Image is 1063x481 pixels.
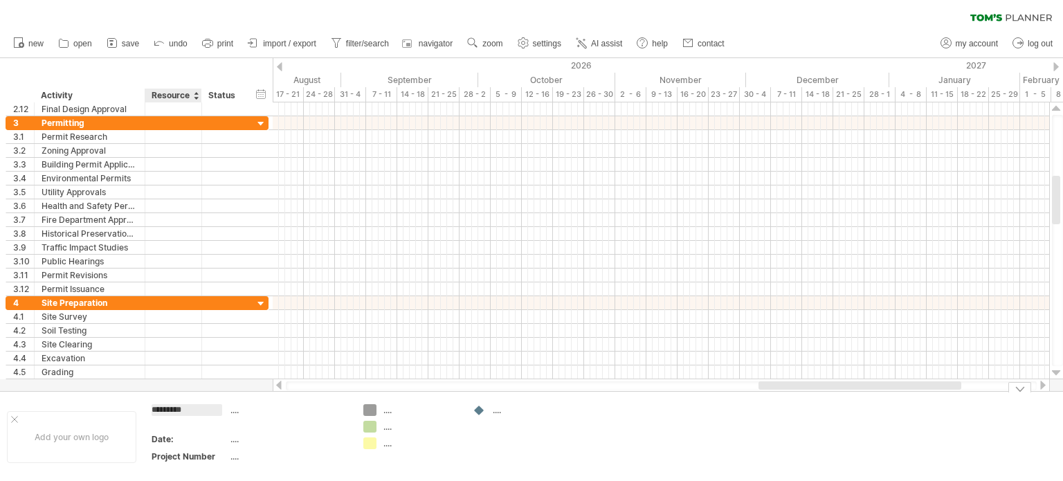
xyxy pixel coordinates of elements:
span: filter/search [346,39,389,48]
div: 3.8 [13,227,34,240]
a: AI assist [572,35,626,53]
div: 7 - 11 [366,87,397,102]
div: Environmental Permits [42,172,138,185]
div: 31 - 4 [335,87,366,102]
div: Grading [42,365,138,379]
div: September 2026 [341,73,478,87]
div: 3.5 [13,185,34,199]
div: .... [230,451,347,462]
a: open [55,35,96,53]
div: Resource [152,89,194,102]
div: Historical Preservation Approval [42,227,138,240]
a: log out [1009,35,1057,53]
div: 23 - 27 [709,87,740,102]
div: 4 - 8 [896,87,927,102]
a: help [633,35,672,53]
div: 3.10 [13,255,34,268]
div: Final Design Approval [42,102,138,116]
div: 28 - 2 [460,87,491,102]
a: import / export [244,35,320,53]
a: zoom [464,35,507,53]
div: 24 - 28 [304,87,335,102]
span: log out [1028,39,1053,48]
div: .... [230,433,347,445]
div: 3.2 [13,144,34,157]
span: help [652,39,668,48]
span: open [73,39,92,48]
div: 14 - 18 [802,87,833,102]
a: print [199,35,237,53]
div: Excavation [42,352,138,365]
span: save [122,39,139,48]
div: Add your own logo [7,411,136,463]
div: 21 - 25 [833,87,864,102]
div: 18 - 22 [958,87,989,102]
div: Permitting [42,116,138,129]
span: my account [956,39,998,48]
div: Building Permit Application [42,158,138,171]
div: 3.11 [13,269,34,282]
div: 3.3 [13,158,34,171]
div: 2.12 [13,102,34,116]
a: my account [937,35,1002,53]
div: Date: [152,433,228,445]
div: hide legend [1008,382,1031,392]
span: settings [533,39,561,48]
div: Site Clearing [42,338,138,351]
a: navigator [400,35,457,53]
div: 3.7 [13,213,34,226]
div: 9 - 13 [646,87,678,102]
div: 4.3 [13,338,34,351]
div: 3.1 [13,130,34,143]
div: Permit Issuance [42,282,138,296]
div: Utility Approvals [42,185,138,199]
div: 3.6 [13,199,34,212]
div: 7 - 11 [771,87,802,102]
div: 30 - 4 [740,87,771,102]
div: August 2026 [210,73,341,87]
div: December 2026 [746,73,889,87]
div: 4.2 [13,324,34,337]
div: 4 [13,296,34,309]
div: Traffic Impact Studies [42,241,138,254]
div: 28 - 1 [864,87,896,102]
div: 3 [13,116,34,129]
div: October 2026 [478,73,615,87]
span: import / export [263,39,316,48]
span: undo [169,39,188,48]
div: Site Survey [42,310,138,323]
span: navigator [419,39,453,48]
div: .... [230,404,347,416]
div: Permit Research [42,130,138,143]
div: Status [208,89,239,102]
div: 14 - 18 [397,87,428,102]
div: 11 - 15 [927,87,958,102]
div: 21 - 25 [428,87,460,102]
a: settings [514,35,565,53]
div: Permit Revisions [42,269,138,282]
div: November 2026 [615,73,746,87]
div: Soil Testing [42,324,138,337]
div: Public Hearings [42,255,138,268]
div: 5 - 9 [491,87,522,102]
div: Zoning Approval [42,144,138,157]
div: 1 - 5 [1020,87,1051,102]
div: .... [383,437,459,449]
div: .... [383,404,459,416]
div: 12 - 16 [522,87,553,102]
div: 3.4 [13,172,34,185]
a: contact [679,35,729,53]
span: new [28,39,44,48]
div: 17 - 21 [273,87,304,102]
div: 3.12 [13,282,34,296]
a: undo [150,35,192,53]
div: 4.4 [13,352,34,365]
div: Activity [41,89,137,102]
div: Site Preparation [42,296,138,309]
div: 16 - 20 [678,87,709,102]
div: 2 - 6 [615,87,646,102]
div: 19 - 23 [553,87,584,102]
a: new [10,35,48,53]
div: 4.1 [13,310,34,323]
div: Project Number [152,451,228,462]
